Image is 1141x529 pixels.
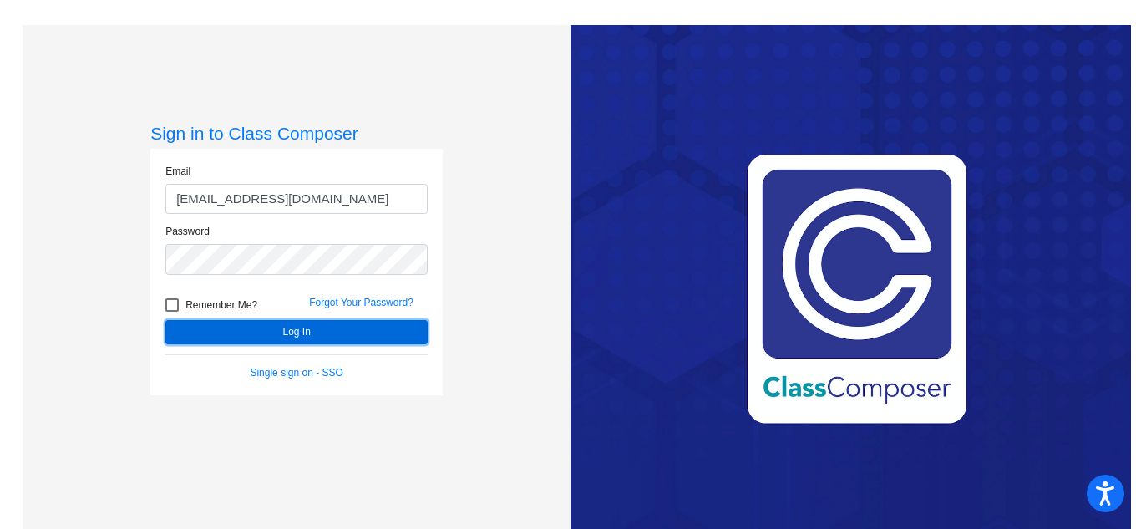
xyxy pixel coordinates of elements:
a: Single sign on - SSO [250,367,342,379]
span: Remember Me? [185,295,257,315]
label: Email [165,164,190,179]
a: Forgot Your Password? [309,297,413,308]
button: Log In [165,320,428,344]
h3: Sign in to Class Composer [150,123,443,144]
label: Password [165,224,210,239]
